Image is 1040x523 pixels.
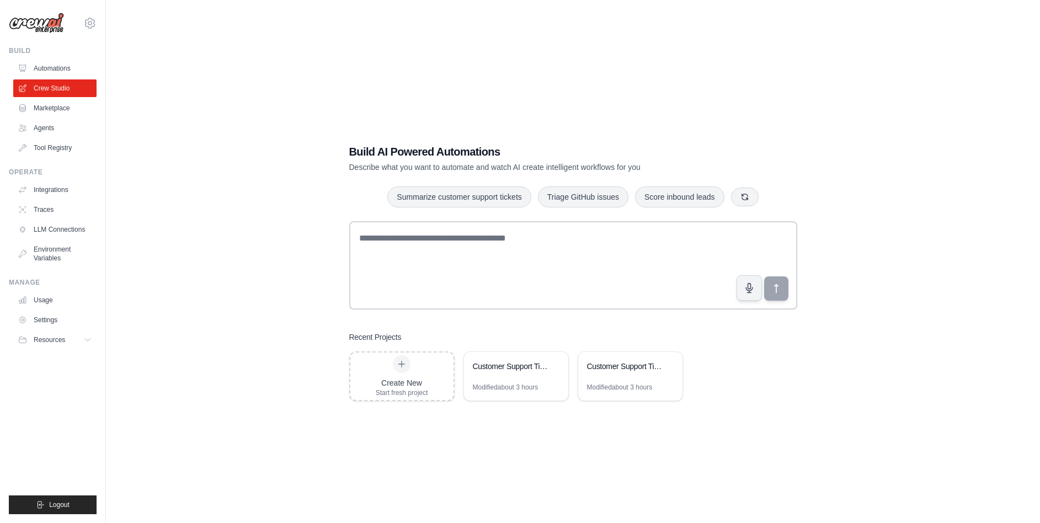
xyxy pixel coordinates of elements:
[349,144,720,159] h1: Build AI Powered Automations
[731,188,759,206] button: Get new suggestions
[473,383,538,392] div: Modified about 3 hours
[13,241,97,267] a: Environment Variables
[9,46,97,55] div: Build
[473,361,548,372] div: Customer Support Ticket Processing Automation
[34,335,65,344] span: Resources
[349,332,402,343] h3: Recent Projects
[13,119,97,137] a: Agents
[13,79,97,97] a: Crew Studio
[538,186,628,207] button: Triage GitHub issues
[9,13,64,34] img: Logo
[13,201,97,218] a: Traces
[13,291,97,309] a: Usage
[587,361,663,372] div: Customer Support Ticket Management System
[13,311,97,329] a: Settings
[737,275,762,301] button: Click to speak your automation idea
[13,139,97,157] a: Tool Registry
[13,181,97,199] a: Integrations
[349,162,720,173] p: Describe what you want to automate and watch AI create intelligent workflows for you
[587,383,653,392] div: Modified about 3 hours
[387,186,531,207] button: Summarize customer support tickets
[9,168,97,177] div: Operate
[376,377,428,388] div: Create New
[13,99,97,117] a: Marketplace
[9,278,97,287] div: Manage
[13,331,97,349] button: Resources
[635,186,724,207] button: Score inbound leads
[13,60,97,77] a: Automations
[9,495,97,514] button: Logout
[13,221,97,238] a: LLM Connections
[49,500,70,509] span: Logout
[376,388,428,397] div: Start fresh project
